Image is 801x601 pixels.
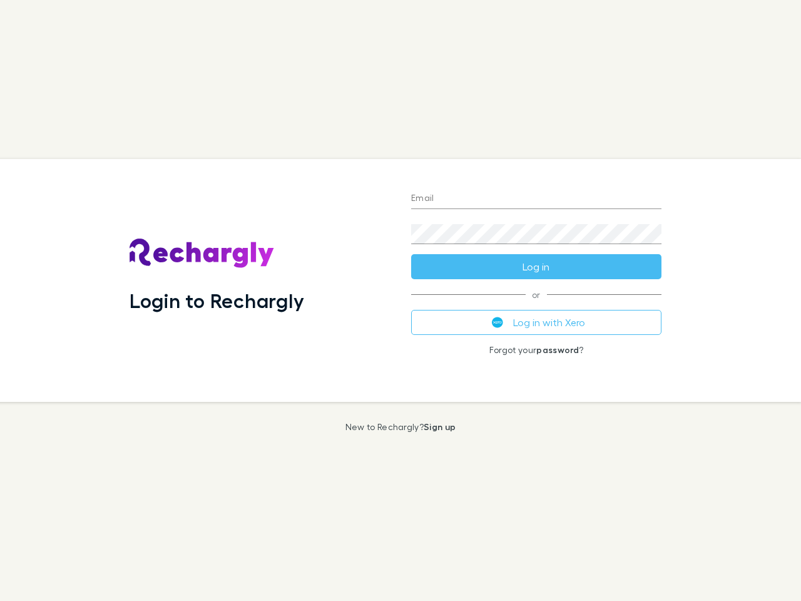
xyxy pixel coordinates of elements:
p: Forgot your ? [411,345,661,355]
button: Log in with Xero [411,310,661,335]
a: Sign up [424,421,456,432]
button: Log in [411,254,661,279]
span: or [411,294,661,295]
img: Rechargly's Logo [130,239,275,269]
h1: Login to Rechargly [130,289,304,312]
a: password [536,344,579,355]
p: New to Rechargly? [345,422,456,432]
img: Xero's logo [492,317,503,328]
